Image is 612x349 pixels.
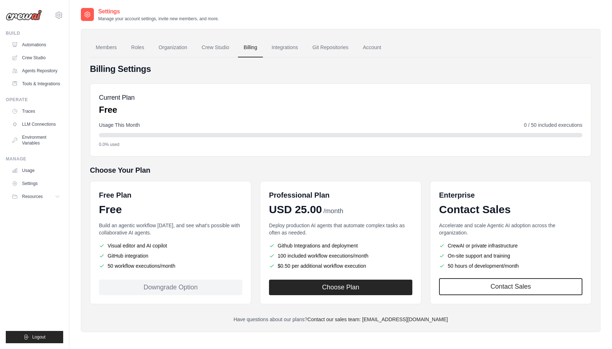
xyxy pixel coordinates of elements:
[439,242,582,249] li: CrewAI or private infrastructure
[307,316,448,322] a: Contact our sales team: [EMAIL_ADDRESS][DOMAIN_NAME]
[439,278,582,295] a: Contact Sales
[99,92,135,103] h5: Current Plan
[99,280,242,295] div: Downgrade Option
[269,280,412,295] button: Choose Plan
[439,222,582,236] p: Accelerate and scale Agentic AI adoption across the organization.
[99,190,131,200] h6: Free Plan
[9,178,63,189] a: Settings
[6,10,42,21] img: Logo
[266,38,304,57] a: Integrations
[9,165,63,176] a: Usage
[269,222,412,236] p: Deploy production AI agents that automate complex tasks as often as needed.
[269,262,412,270] li: $0.50 per additional workflow execution
[98,16,219,22] p: Manage your account settings, invite new members, and more.
[6,97,63,103] div: Operate
[439,203,582,216] div: Contact Sales
[269,252,412,259] li: 100 included workflow executions/month
[99,142,120,147] span: 0.0% used
[269,203,322,216] span: USD 25.00
[90,63,591,75] h4: Billing Settings
[324,206,343,216] span: /month
[9,78,63,90] a: Tools & Integrations
[99,121,140,129] span: Usage This Month
[196,38,235,57] a: Crew Studio
[238,38,263,57] a: Billing
[9,52,63,64] a: Crew Studio
[153,38,193,57] a: Organization
[269,190,330,200] h6: Professional Plan
[269,242,412,249] li: Github Integrations and deployment
[439,190,582,200] h6: Enterprise
[9,191,63,202] button: Resources
[6,331,63,343] button: Logout
[9,132,63,149] a: Environment Variables
[9,119,63,130] a: LLM Connections
[439,252,582,259] li: On-site support and training
[9,65,63,77] a: Agents Repository
[90,38,122,57] a: Members
[22,194,43,199] span: Resources
[9,105,63,117] a: Traces
[99,203,242,216] div: Free
[125,38,150,57] a: Roles
[99,252,242,259] li: GitHub integration
[99,104,135,116] p: Free
[524,121,582,129] span: 0 / 50 included executions
[98,7,219,16] h2: Settings
[99,242,242,249] li: Visual editor and AI copilot
[90,316,591,323] p: Have questions about our plans?
[32,334,45,340] span: Logout
[9,39,63,51] a: Automations
[6,156,63,162] div: Manage
[439,262,582,270] li: 50 hours of development/month
[99,222,242,236] p: Build an agentic workflow [DATE], and see what's possible with collaborative AI agents.
[99,262,242,270] li: 50 workflow executions/month
[307,38,354,57] a: Git Repositories
[357,38,387,57] a: Account
[6,30,63,36] div: Build
[90,165,591,175] h5: Choose Your Plan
